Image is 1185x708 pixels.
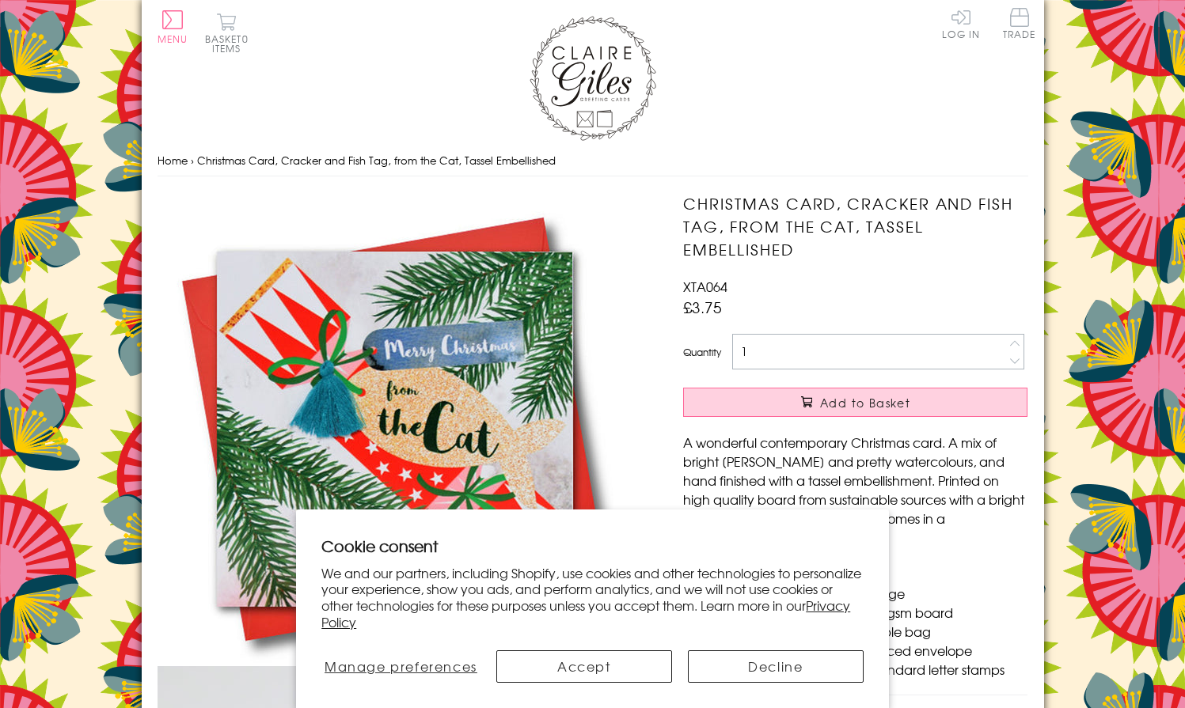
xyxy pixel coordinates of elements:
span: XTA064 [683,277,727,296]
button: Add to Basket [683,388,1027,417]
span: › [191,153,194,168]
img: Christmas Card, Cracker and Fish Tag, from the Cat, Tassel Embellished [158,192,632,666]
a: Log In [942,8,980,39]
button: Decline [688,650,864,683]
h2: Cookie consent [321,535,864,557]
button: Basket0 items [205,13,249,53]
button: Menu [158,10,188,44]
a: Privacy Policy [321,596,850,631]
span: Manage preferences [325,657,477,676]
span: Christmas Card, Cracker and Fish Tag, from the Cat, Tassel Embellished [197,153,556,168]
h1: Christmas Card, Cracker and Fish Tag, from the Cat, Tassel Embellished [683,192,1027,260]
a: Home [158,153,188,168]
p: We and our partners, including Shopify, use cookies and other technologies to personalize your ex... [321,565,864,630]
img: Claire Giles Greetings Cards [530,16,656,141]
a: Trade [1003,8,1036,42]
p: A wonderful contemporary Christmas card. A mix of bright [PERSON_NAME] and pretty watercolours, a... [683,433,1027,547]
span: Add to Basket [820,395,910,411]
span: Trade [1003,8,1036,39]
nav: breadcrumbs [158,145,1028,177]
button: Accept [496,650,672,683]
button: Manage preferences [321,650,480,683]
span: £3.75 [683,296,722,318]
span: 0 items [212,32,249,55]
span: Menu [158,32,188,46]
label: Quantity [683,345,721,359]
